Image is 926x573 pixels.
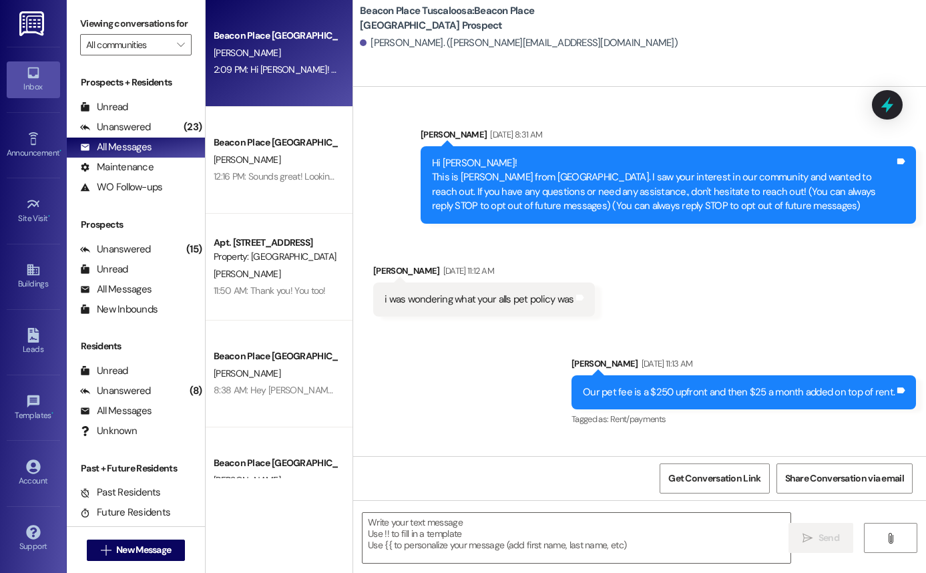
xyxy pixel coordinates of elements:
a: Buildings [7,258,60,295]
div: Beacon Place [GEOGRAPHIC_DATA] Prospect [214,29,337,43]
div: Our pet fee is a $250 upfront and then $25 a month added on top of rent. [583,385,895,399]
a: Templates • [7,390,60,426]
span: New Message [116,543,171,557]
div: [PERSON_NAME] [421,128,916,146]
div: Unanswered [80,384,151,398]
i:  [177,39,184,50]
a: Support [7,521,60,557]
a: Inbox [7,61,60,98]
span: Get Conversation Link [668,471,760,486]
div: Maintenance [80,160,154,174]
div: Unanswered [80,120,151,134]
a: Account [7,455,60,492]
span: Rent/payments [610,413,666,425]
div: New Inbounds [80,303,158,317]
div: Unread [80,100,128,114]
span: [PERSON_NAME] [214,154,280,166]
div: 11:50 AM: Thank you! You too! [214,284,326,297]
span: • [48,212,50,221]
div: [PERSON_NAME] [373,264,595,282]
div: Prospects + Residents [67,75,205,89]
div: Past Residents [80,486,161,500]
span: • [51,409,53,418]
div: Beacon Place [GEOGRAPHIC_DATA] Prospect [214,349,337,363]
div: Prospects [67,218,205,232]
img: ResiDesk Logo [19,11,47,36]
div: Unanswered [80,242,151,256]
div: Tagged as: [571,409,916,429]
div: WO Follow-ups [80,180,162,194]
div: (15) [183,239,205,260]
span: [PERSON_NAME] [214,47,280,59]
label: Viewing conversations for [80,13,192,34]
div: i was wondering what your alls pet policy was [385,293,573,307]
i:  [101,545,111,556]
div: [PERSON_NAME]. ([PERSON_NAME][EMAIL_ADDRESS][DOMAIN_NAME]) [360,36,678,50]
div: Future Residents [80,506,170,520]
div: Property: [GEOGRAPHIC_DATA] [GEOGRAPHIC_DATA] [214,250,337,264]
button: Share Conversation via email [776,463,913,494]
div: Beacon Place [GEOGRAPHIC_DATA] Prospect [214,456,337,470]
button: Get Conversation Link [660,463,769,494]
div: 12:16 PM: Sounds great! Looking forward to seeing you then! [214,170,443,182]
span: • [59,146,61,156]
div: (8) [186,381,205,401]
div: All Messages [80,140,152,154]
a: Leads [7,324,60,360]
div: [DATE] 8:31 AM [487,128,542,142]
div: All Messages [80,282,152,297]
i:  [802,533,813,544]
i:  [885,533,895,544]
span: Send [819,531,839,545]
div: Unread [80,364,128,378]
span: [PERSON_NAME] [214,474,280,486]
div: Unknown [80,424,137,438]
div: [DATE] 11:12 AM [440,264,494,278]
div: Hi [PERSON_NAME]! This is [PERSON_NAME] from [GEOGRAPHIC_DATA]. I saw your interest in our commun... [432,156,895,214]
div: Residents [67,339,205,353]
a: Site Visit • [7,193,60,229]
span: [PERSON_NAME] [214,367,280,379]
button: Send [788,523,853,553]
div: [DATE] 11:13 AM [638,357,693,371]
b: Beacon Place Tuscaloosa: Beacon Place [GEOGRAPHIC_DATA] Prospect [360,4,627,33]
div: Past + Future Residents [67,461,205,475]
span: [PERSON_NAME] [214,268,280,280]
input: All communities [86,34,170,55]
div: [PERSON_NAME] [571,357,916,375]
button: New Message [87,540,186,561]
div: Apt. [STREET_ADDRESS] [214,236,337,250]
div: (23) [180,117,205,138]
div: Beacon Place [GEOGRAPHIC_DATA] Prospect [214,136,337,150]
div: Unread [80,262,128,276]
span: Share Conversation via email [785,471,904,486]
div: All Messages [80,404,152,418]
